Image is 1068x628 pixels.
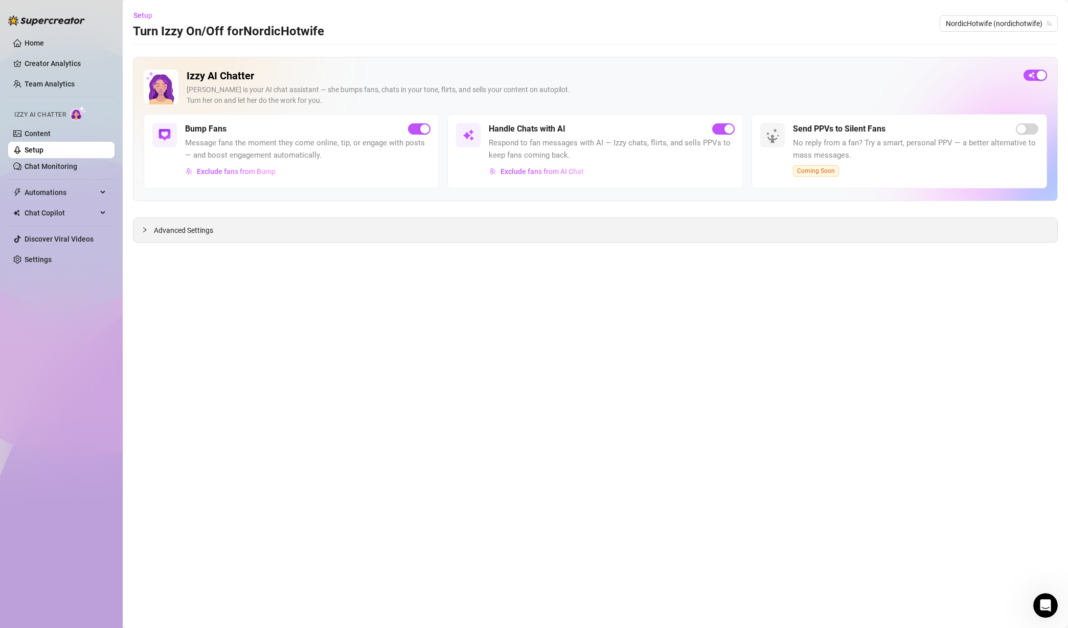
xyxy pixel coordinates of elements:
div: collapsed [142,224,154,235]
h5: Handle Chats with AI [489,123,565,135]
a: Team Analytics [25,80,75,88]
span: Automations [25,184,97,201]
img: Chat Copilot [13,209,20,216]
iframe: Intercom live chat [1033,593,1058,618]
a: Settings [25,255,52,264]
img: svg%3e [489,168,496,175]
img: svg%3e [462,129,474,141]
div: [PERSON_NAME] is your AI chat assistant — she bumps fans, chats in your tone, flirts, and sells y... [187,84,1015,106]
span: Message fans the moment they come online, tip, or engage with posts — and boost engagement automa... [185,137,430,161]
button: Setup [133,7,161,24]
img: svg%3e [158,129,171,141]
a: Creator Analytics [25,55,106,72]
img: AI Chatter [70,106,86,121]
span: Exclude fans from AI Chat [501,167,584,176]
span: Advanced Settings [154,225,213,236]
img: Izzy AI Chatter [144,70,178,104]
button: Exclude fans from AI Chat [489,163,584,180]
span: Izzy AI Chatter [14,110,66,120]
span: Respond to fan messages with AI — Izzy chats, flirts, and sells PPVs to keep fans coming back. [489,137,734,161]
h2: Izzy AI Chatter [187,70,1015,82]
span: No reply from a fan? Try a smart, personal PPV — a better alternative to mass messages. [793,137,1038,161]
span: Coming Soon [793,165,839,177]
span: thunderbolt [13,188,21,197]
h3: Turn Izzy On/Off for NordicHotwife [133,24,324,40]
a: Home [25,39,44,47]
img: svg%3e [186,168,193,175]
a: Content [25,129,51,138]
a: Discover Viral Videos [25,235,94,243]
button: Exclude fans from Bump [185,163,276,180]
img: logo-BBDzfeDw.svg [8,15,85,26]
a: Setup [25,146,43,154]
h5: Send PPVs to Silent Fans [793,123,885,135]
span: team [1046,20,1052,27]
span: NordicHotwife (nordichotwife) [946,16,1052,31]
span: collapsed [142,227,148,233]
span: Chat Copilot [25,205,97,221]
span: Setup [133,11,152,19]
h5: Bump Fans [185,123,226,135]
span: Exclude fans from Bump [197,167,276,176]
img: silent-fans-ppv-o-N6Mmdf.svg [766,128,782,145]
a: Chat Monitoring [25,162,77,170]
